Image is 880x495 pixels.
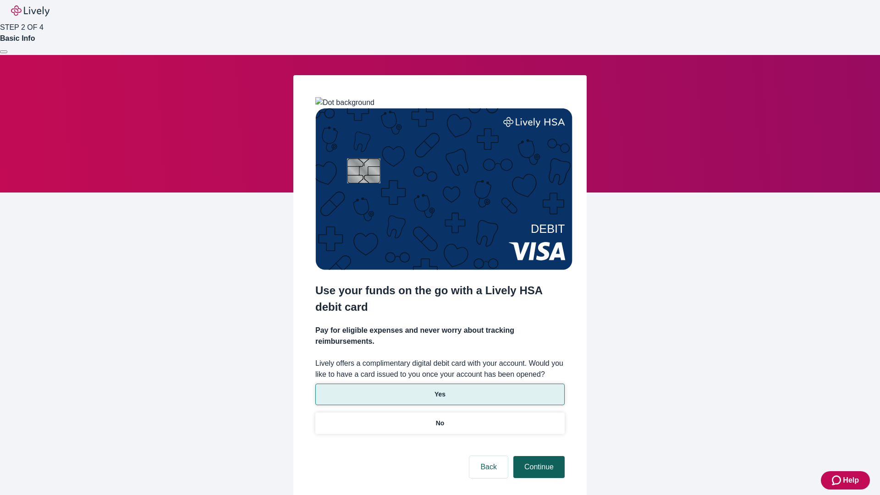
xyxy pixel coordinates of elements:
[469,456,508,478] button: Back
[11,5,49,16] img: Lively
[434,390,445,399] p: Yes
[843,475,859,486] span: Help
[315,97,374,108] img: Dot background
[832,475,843,486] svg: Zendesk support icon
[315,282,565,315] h2: Use your funds on the go with a Lively HSA debit card
[315,108,572,270] img: Debit card
[436,418,445,428] p: No
[315,384,565,405] button: Yes
[821,471,870,489] button: Zendesk support iconHelp
[513,456,565,478] button: Continue
[315,412,565,434] button: No
[315,325,565,347] h4: Pay for eligible expenses and never worry about tracking reimbursements.
[315,358,565,380] label: Lively offers a complimentary digital debit card with your account. Would you like to have a card...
